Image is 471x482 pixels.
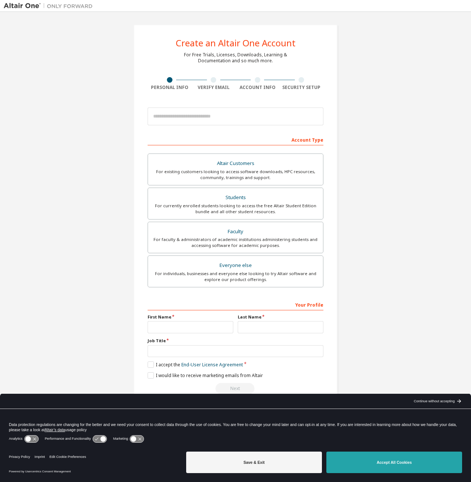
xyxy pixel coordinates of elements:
[148,298,323,310] div: Your Profile
[152,192,319,203] div: Students
[152,203,319,215] div: For currently enrolled students looking to access the free Altair Student Edition bundle and all ...
[152,158,319,169] div: Altair Customers
[176,39,296,47] div: Create an Altair One Account
[192,85,236,90] div: Verify Email
[181,361,243,368] a: End-User License Agreement
[148,314,233,320] label: First Name
[238,314,323,320] label: Last Name
[148,338,323,344] label: Job Title
[148,133,323,145] div: Account Type
[184,52,287,64] div: For Free Trials, Licenses, Downloads, Learning & Documentation and so much more.
[148,372,263,379] label: I would like to receive marketing emails from Altair
[152,237,319,248] div: For faculty & administrators of academic institutions administering students and accessing softwa...
[280,85,324,90] div: Security Setup
[4,2,96,10] img: Altair One
[152,227,319,237] div: Faculty
[152,271,319,283] div: For individuals, businesses and everyone else looking to try Altair software and explore our prod...
[152,260,319,271] div: Everyone else
[152,169,319,181] div: For existing customers looking to access software downloads, HPC resources, community, trainings ...
[235,85,280,90] div: Account Info
[148,361,243,368] label: I accept the
[148,85,192,90] div: Personal Info
[148,383,323,394] div: Read and acccept EULA to continue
